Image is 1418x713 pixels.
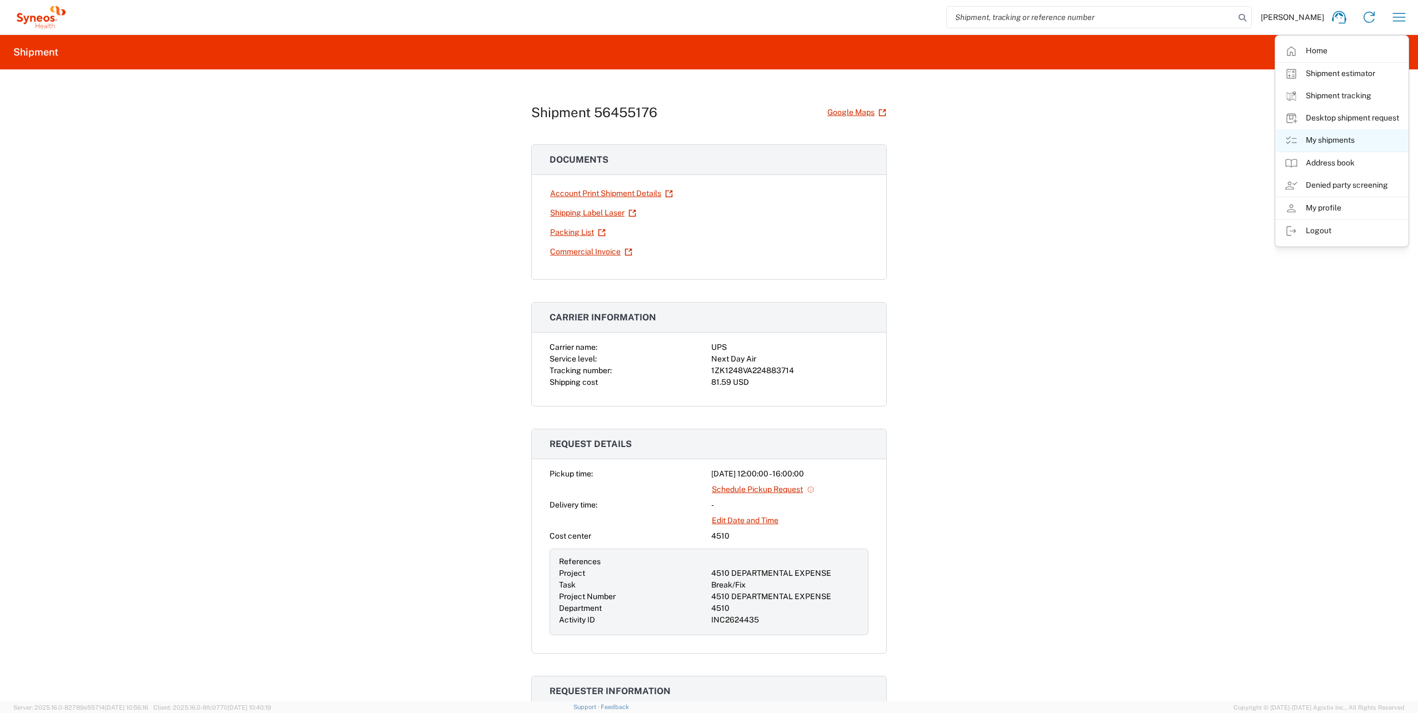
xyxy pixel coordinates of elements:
[1276,63,1408,85] a: Shipment estimator
[711,365,868,376] div: 1ZK1248VA224883714
[550,366,612,375] span: Tracking number:
[105,704,148,711] span: [DATE] 10:56:16
[550,203,637,223] a: Shipping Label Laser
[550,343,597,352] span: Carrier name:
[711,602,859,614] div: 4510
[550,469,593,478] span: Pickup time:
[711,499,868,511] div: -
[550,154,608,165] span: Documents
[550,378,598,386] span: Shipping cost
[1276,152,1408,174] a: Address book
[711,591,859,602] div: 4510 DEPARTMENTAL EXPENSE
[550,223,606,242] a: Packing List
[601,704,629,710] a: Feedback
[711,376,868,388] div: 81.59 USD
[550,500,597,509] span: Delivery time:
[559,579,707,591] div: Task
[1276,40,1408,62] a: Home
[1276,129,1408,152] a: My shipments
[711,579,859,591] div: Break/Fix
[711,353,868,365] div: Next Day Air
[711,511,779,530] a: Edit Date and Time
[559,591,707,602] div: Project Number
[711,342,868,353] div: UPS
[559,614,707,626] div: Activity ID
[13,704,148,711] span: Server: 2025.16.0-82789e55714
[559,568,707,579] div: Project
[1276,85,1408,107] a: Shipment tracking
[1261,12,1324,22] span: [PERSON_NAME]
[711,480,815,499] a: Schedule Pickup Request
[559,557,601,566] span: References
[559,602,707,614] div: Department
[228,704,271,711] span: [DATE] 10:40:19
[550,686,671,696] span: Requester information
[711,614,859,626] div: INC2624435
[711,568,859,579] div: 4510 DEPARTMENTAL EXPENSE
[573,704,601,710] a: Support
[550,184,673,203] a: Account Print Shipment Details
[711,468,868,480] div: [DATE] 12:00:00 - 16:00:00
[13,46,58,59] h2: Shipment
[1276,107,1408,129] a: Desktop shipment request
[827,103,887,122] a: Google Maps
[550,312,656,323] span: Carrier information
[550,354,597,363] span: Service level:
[1276,174,1408,197] a: Denied party screening
[550,242,633,262] a: Commercial Invoice
[1276,220,1408,242] a: Logout
[550,439,632,449] span: Request details
[1276,197,1408,219] a: My profile
[531,104,657,120] h1: Shipment 56455176
[1234,702,1405,712] span: Copyright © [DATE]-[DATE] Agistix Inc., All Rights Reserved
[550,531,591,540] span: Cost center
[153,704,271,711] span: Client: 2025.16.0-8fc0770
[947,7,1235,28] input: Shipment, tracking or reference number
[711,530,868,542] div: 4510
